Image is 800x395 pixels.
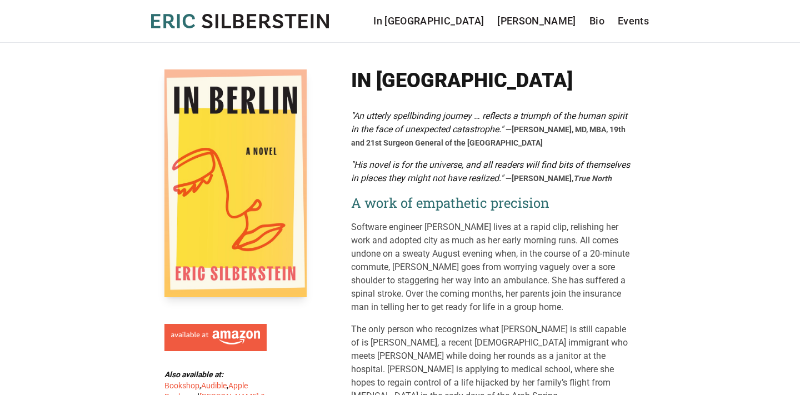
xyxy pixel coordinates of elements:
h2: A work of empathetic precision [351,194,636,212]
a: Events [618,13,649,29]
span: —[PERSON_NAME], [506,174,612,183]
h1: In [GEOGRAPHIC_DATA] [351,69,636,92]
img: Cover of In Berlin [164,69,307,297]
a: Bio [589,13,604,29]
p: Software engineer [PERSON_NAME] lives at a rapid clip, relishing her work and adopted city as muc... [351,221,636,314]
img: Available at Amazon [171,331,260,345]
em: "An utterly spellbinding journey … reflects a triumph of the human spirit in the face of unexpect... [351,111,627,134]
a: Audible [201,381,227,390]
b: Also available at: [164,370,223,379]
a: Bookshop [164,381,199,390]
a: In [GEOGRAPHIC_DATA] [373,13,484,29]
em: True North [573,174,612,183]
em: "His novel is for the universe, and all readers will find bits of themselves in places they might... [351,159,630,183]
a: [PERSON_NAME] [497,13,576,29]
a: Available at Amazon [164,319,267,352]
